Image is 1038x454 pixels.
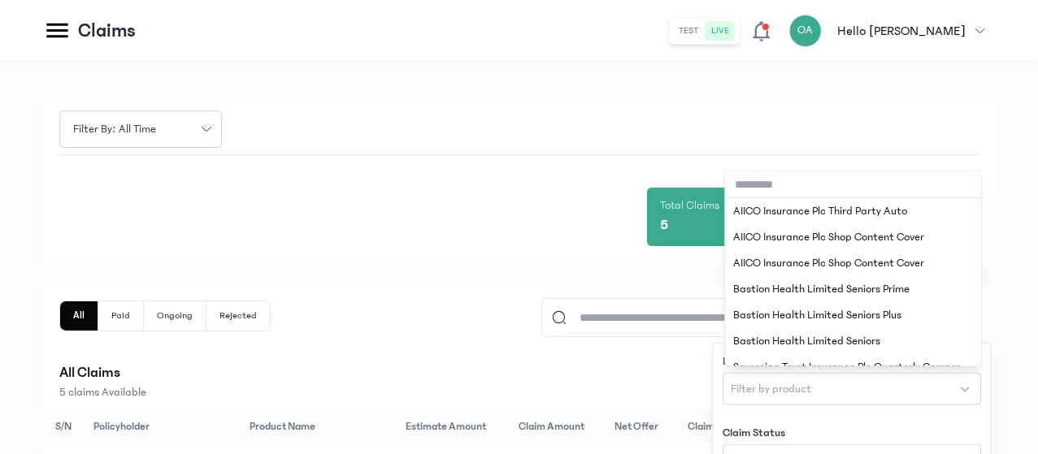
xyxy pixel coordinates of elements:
button: Rejected [206,301,270,331]
button: All [60,301,98,331]
p: Hello [PERSON_NAME] [838,21,966,41]
th: Claim Type [679,410,757,443]
button: Filter by product [723,373,981,405]
p: All Claims [59,361,979,384]
button: test [673,21,706,41]
span: Sovereign Trust Insurance Plc Quarterly Comprehensive [733,359,973,375]
label: Claim Status [723,425,785,441]
th: Net Offer [605,410,678,443]
th: S/N [43,410,84,443]
p: Claims [78,18,136,44]
div: OA [789,15,822,47]
label: Product [723,353,761,370]
p: 5 claims Available [59,384,979,400]
button: OAHello [PERSON_NAME] [789,15,995,47]
button: Ongoing [144,301,206,331]
th: Claim Amount [509,410,606,443]
p: Total Claims [660,197,719,214]
p: 5 [660,214,668,236]
th: Policyholder [84,410,240,443]
button: live [706,21,736,41]
button: Paid [98,301,144,331]
span: Bastion Health Limited Seniors [733,333,880,349]
button: Filter by: all time [59,110,222,148]
span: Filter by product [731,381,811,397]
th: Estimate Amount [396,410,509,443]
th: Product Name [240,410,396,443]
ul: Filter by product [725,171,981,366]
span: Filter by: all time [63,121,166,138]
